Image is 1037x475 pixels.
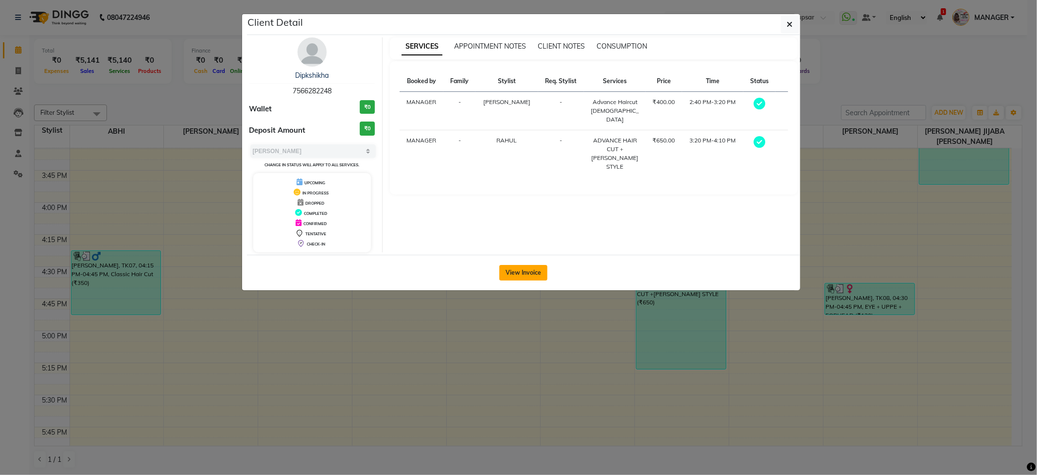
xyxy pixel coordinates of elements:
[303,221,327,226] span: CONFIRMED
[597,42,647,51] span: CONSUMPTION
[249,104,272,115] span: Wallet
[360,100,375,114] h3: ₹0
[646,71,682,92] th: Price
[499,265,547,281] button: View Invoice
[443,71,475,92] th: Family
[483,98,530,106] span: [PERSON_NAME]
[293,87,332,95] span: 7566282248
[743,71,775,92] th: Status
[295,71,329,80] a: Dipkshikha
[584,71,646,92] th: Services
[307,242,325,246] span: CHECK-IN
[682,71,743,92] th: Time
[651,98,676,106] div: ₹400.00
[400,92,443,130] td: MANAGER
[538,42,585,51] span: CLIENT NOTES
[304,211,327,216] span: COMPLETED
[538,92,584,130] td: -
[360,122,375,136] h3: ₹0
[302,191,329,195] span: IN PROGRESS
[682,130,743,177] td: 3:20 PM-4:10 PM
[264,162,359,167] small: Change in status will apply to all services.
[402,38,442,55] span: SERVICES
[400,130,443,177] td: MANAGER
[305,231,326,236] span: TENTATIVE
[454,42,526,51] span: APPOINTMENT NOTES
[590,136,640,171] div: ADVANCE HAIR CUT +[PERSON_NAME] STYLE
[538,130,584,177] td: -
[475,71,538,92] th: Stylist
[443,92,475,130] td: -
[443,130,475,177] td: -
[305,201,324,206] span: DROPPED
[496,137,517,144] span: RAHUL
[400,71,443,92] th: Booked by
[249,125,306,136] span: Deposit Amount
[538,71,584,92] th: Req. Stylist
[590,98,640,124] div: Advance Haircut [DEMOGRAPHIC_DATA]
[298,37,327,67] img: avatar
[651,136,676,145] div: ₹650.00
[304,180,325,185] span: UPCOMING
[682,92,743,130] td: 2:40 PM-3:20 PM
[248,15,303,30] h5: Client Detail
